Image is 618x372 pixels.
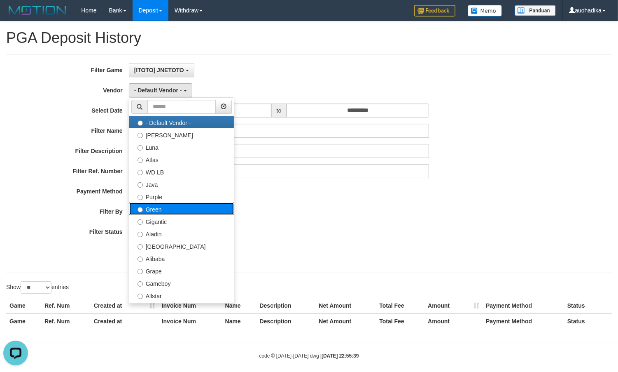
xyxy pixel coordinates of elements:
[41,298,91,313] th: Ref. Num
[138,182,143,188] input: Java
[138,158,143,163] input: Atlas
[129,202,234,215] label: Green
[138,145,143,151] input: Luna
[6,281,69,294] label: Show entries
[138,281,143,287] input: Gameboy
[129,63,194,77] button: [ITOTO] JNETOTO
[257,313,316,329] th: Description
[41,313,91,329] th: Ref. Num
[138,120,143,126] input: - Default Vendor -
[483,313,564,329] th: Payment Method
[129,215,234,227] label: Gigantic
[129,153,234,165] label: Atlas
[6,298,41,313] th: Game
[376,313,424,329] th: Total Fee
[564,313,612,329] th: Status
[376,298,424,313] th: Total Fee
[138,170,143,175] input: WD LB
[129,252,234,264] label: Alibaba
[138,269,143,274] input: Grape
[138,207,143,212] input: Green
[129,264,234,277] label: Grape
[138,195,143,200] input: Purple
[129,227,234,240] label: Aladin
[564,298,612,313] th: Status
[414,5,455,16] img: Feedback.jpg
[91,313,159,329] th: Created at
[259,353,359,359] small: code © [DATE]-[DATE] dwg |
[315,313,376,329] th: Net Amount
[138,133,143,138] input: [PERSON_NAME]
[159,298,222,313] th: Invoice Num
[3,3,28,28] button: Open LiveChat chat widget
[257,298,316,313] th: Description
[315,298,376,313] th: Net Amount
[424,298,483,313] th: Amount
[129,178,234,190] label: Java
[138,294,143,299] input: Allstar
[134,67,184,73] span: [ITOTO] JNETOTO
[129,165,234,178] label: WD LB
[6,313,41,329] th: Game
[159,313,222,329] th: Invoice Num
[6,30,612,46] h1: PGA Deposit History
[6,4,69,16] img: MOTION_logo.png
[129,240,234,252] label: [GEOGRAPHIC_DATA]
[138,232,143,237] input: Aladin
[91,298,159,313] th: Created at
[129,289,234,301] label: Allstar
[21,281,51,294] select: Showentries
[222,298,257,313] th: Name
[129,277,234,289] label: Gameboy
[138,257,143,262] input: Alibaba
[271,104,287,118] span: to
[129,301,234,314] label: Xtr
[483,298,564,313] th: Payment Method
[134,87,182,94] span: - Default Vendor -
[129,141,234,153] label: Luna
[515,5,556,16] img: panduan.png
[468,5,502,16] img: Button%20Memo.svg
[129,116,234,128] label: - Default Vendor -
[129,190,234,202] label: Purple
[129,128,234,141] label: [PERSON_NAME]
[424,313,483,329] th: Amount
[129,83,192,97] button: - Default Vendor -
[322,353,359,359] strong: [DATE] 22:55:39
[138,219,143,225] input: Gigantic
[222,313,257,329] th: Name
[138,244,143,250] input: [GEOGRAPHIC_DATA]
